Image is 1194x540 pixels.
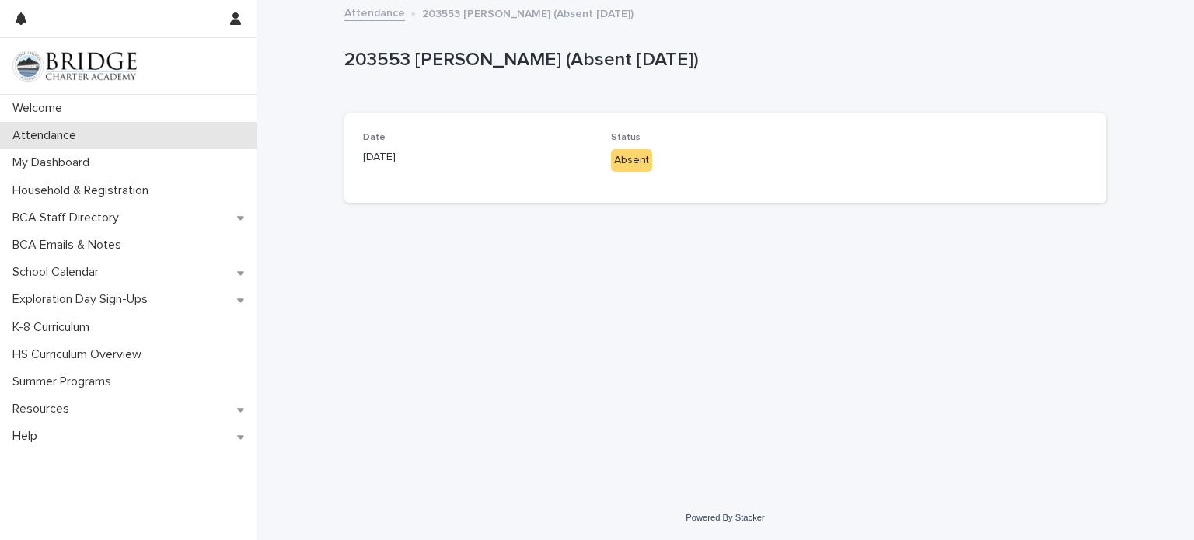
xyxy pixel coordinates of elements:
div: Absent [611,149,652,172]
span: Date [363,133,386,142]
p: Resources [6,402,82,416]
span: Status [611,133,641,142]
p: BCA Staff Directory [6,211,131,225]
p: BCA Emails & Notes [6,238,134,253]
p: 203553 [PERSON_NAME] (Absent [DATE]) [422,4,634,21]
p: Household & Registration [6,183,161,198]
p: 203553 [PERSON_NAME] (Absent [DATE]) [344,49,1100,71]
p: Exploration Day Sign-Ups [6,292,160,307]
p: [DATE] [363,149,592,165]
p: Attendance [6,128,89,143]
p: Help [6,429,50,444]
p: Welcome [6,101,75,116]
p: HS Curriculum Overview [6,347,154,362]
p: My Dashboard [6,155,102,170]
a: Attendance [344,3,405,21]
p: Summer Programs [6,375,124,389]
a: Powered By Stacker [686,513,764,522]
p: School Calendar [6,265,111,280]
p: K-8 Curriculum [6,320,102,335]
img: V1C1m3IdTEidaUdm9Hs0 [12,51,137,82]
